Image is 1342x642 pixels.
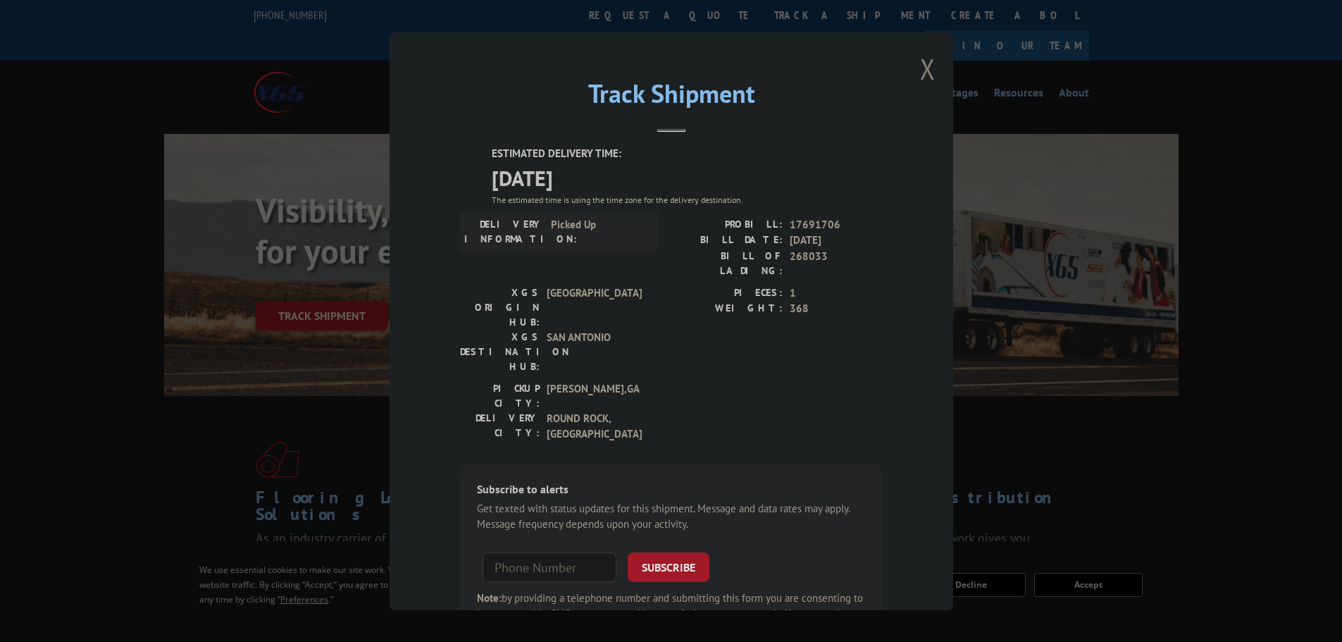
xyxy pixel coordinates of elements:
span: [GEOGRAPHIC_DATA] [547,285,642,329]
label: ESTIMATED DELIVERY TIME: [492,146,883,162]
div: by providing a telephone number and submitting this form you are consenting to be contacted by SM... [477,590,866,638]
span: [DATE] [492,161,883,193]
strong: Note: [477,591,502,604]
span: ROUND ROCK , [GEOGRAPHIC_DATA] [547,410,642,442]
label: WEIGHT: [671,301,783,317]
span: 368 [790,301,883,317]
span: [DATE] [790,233,883,249]
label: XGS ORIGIN HUB: [460,285,540,329]
div: Subscribe to alerts [477,480,866,500]
label: DELIVERY INFORMATION: [464,216,544,246]
span: Picked Up [551,216,646,246]
label: PROBILL: [671,216,783,233]
label: BILL DATE: [671,233,783,249]
button: SUBSCRIBE [628,552,709,581]
label: BILL OF LADING: [671,248,783,278]
label: PIECES: [671,285,783,301]
span: 1 [790,285,883,301]
div: The estimated time is using the time zone for the delivery destination. [492,193,883,206]
span: 268033 [790,248,883,278]
button: Close modal [920,50,936,87]
span: [PERSON_NAME] , GA [547,381,642,410]
span: SAN ANTONIO [547,329,642,374]
div: Get texted with status updates for this shipment. Message and data rates may apply. Message frequ... [477,500,866,532]
label: XGS DESTINATION HUB: [460,329,540,374]
label: PICKUP CITY: [460,381,540,410]
h2: Track Shipment [460,84,883,111]
input: Phone Number [483,552,616,581]
span: 17691706 [790,216,883,233]
label: DELIVERY CITY: [460,410,540,442]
